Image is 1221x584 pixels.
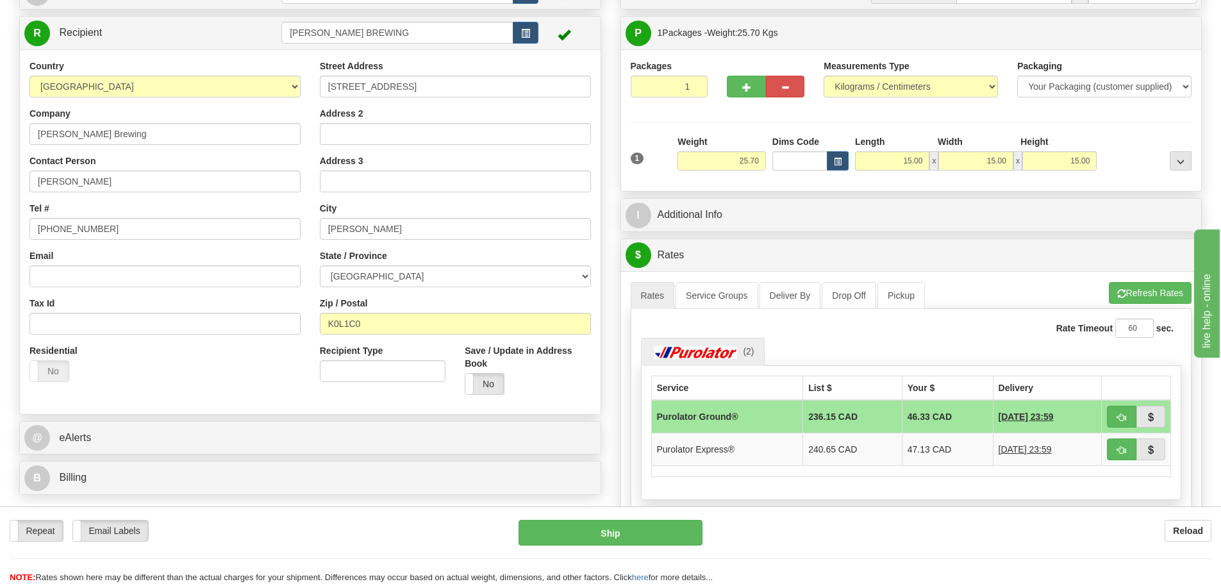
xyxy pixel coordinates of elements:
[902,400,993,433] td: 46.33 CAD
[743,346,754,356] span: (2)
[465,344,590,370] label: Save / Update in Address Book
[626,21,651,46] span: P
[626,242,1197,269] a: $Rates
[24,425,596,451] a: @ eAlerts
[29,107,71,120] label: Company
[938,135,963,148] label: Width
[59,472,87,483] span: Billing
[24,21,50,46] span: R
[651,433,803,465] td: Purolator Express®
[658,28,663,38] span: 1
[855,135,885,148] label: Length
[763,28,778,38] span: Kgs
[320,76,591,97] input: Enter a location
[738,28,760,38] span: 25.70
[651,346,741,359] img: Purolator
[1173,526,1203,536] b: Reload
[24,465,596,491] a: B Billing
[59,27,102,38] span: Recipient
[632,572,649,582] a: here
[1013,151,1022,171] span: x
[626,242,651,268] span: $
[519,520,702,546] button: Ship
[631,60,672,72] label: Packages
[877,282,925,309] a: Pickup
[676,282,758,309] a: Service Groups
[10,521,63,541] label: Repeat
[320,60,383,72] label: Street Address
[1020,135,1049,148] label: Height
[803,400,902,433] td: 236.15 CAD
[1156,322,1174,335] label: sec.
[626,20,1197,46] a: P 1Packages -Weight:25.70 Kgs
[658,20,778,46] span: Packages -
[73,521,148,541] label: Email Labels
[999,410,1054,423] span: 1 Day
[320,297,368,310] label: Zip / Postal
[1165,520,1211,542] button: Reload
[1056,322,1113,335] label: Rate Timeout
[320,107,363,120] label: Address 2
[929,151,938,171] span: x
[29,344,78,357] label: Residential
[626,203,651,228] span: I
[707,28,777,38] span: Weight:
[320,249,387,262] label: State / Province
[29,60,64,72] label: Country
[651,376,803,400] th: Service
[320,344,383,357] label: Recipient Type
[320,202,336,215] label: City
[10,8,119,23] div: live help - online
[29,249,53,262] label: Email
[29,202,49,215] label: Tel #
[29,154,96,167] label: Contact Person
[320,154,363,167] label: Address 3
[1170,151,1192,171] div: ...
[902,376,993,400] th: Your $
[631,282,675,309] a: Rates
[803,433,902,465] td: 240.65 CAD
[29,297,54,310] label: Tax Id
[626,202,1197,228] a: IAdditional Info
[631,153,644,164] span: 1
[824,60,910,72] label: Measurements Type
[1017,60,1062,72] label: Packaging
[803,376,902,400] th: List $
[30,361,69,381] label: No
[1192,226,1220,357] iframe: chat widget
[465,374,504,394] label: No
[281,22,513,44] input: Recipient Id
[59,432,91,443] span: eAlerts
[677,135,707,148] label: Weight
[24,465,50,491] span: B
[902,433,993,465] td: 47.13 CAD
[24,425,50,451] span: @
[999,443,1052,456] span: 1 Day
[760,282,821,309] a: Deliver By
[822,282,876,309] a: Drop Off
[24,20,253,46] a: R Recipient
[651,400,803,433] td: Purolator Ground®
[772,135,819,148] label: Dims Code
[1109,282,1192,304] button: Refresh Rates
[993,376,1101,400] th: Delivery
[10,572,35,582] span: NOTE:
